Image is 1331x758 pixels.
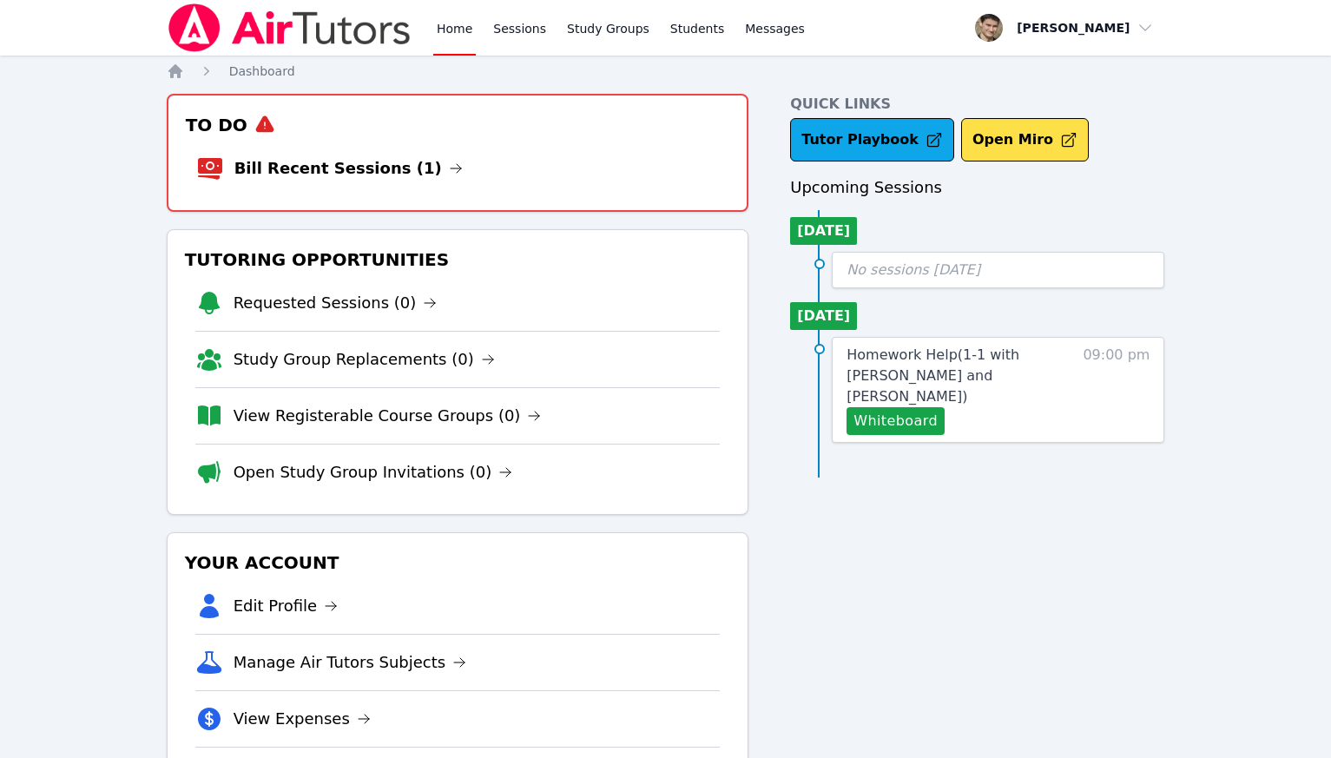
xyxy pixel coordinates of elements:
img: Air Tutors [167,3,412,52]
a: Open Study Group Invitations (0) [234,460,513,484]
h4: Quick Links [790,94,1164,115]
span: 09:00 pm [1083,345,1150,435]
h3: To Do [182,109,734,141]
span: Homework Help ( 1-1 with [PERSON_NAME] and [PERSON_NAME] ) [847,346,1019,405]
a: Homework Help(1-1 with [PERSON_NAME] and [PERSON_NAME]) [847,345,1074,407]
a: Study Group Replacements (0) [234,347,495,372]
button: Open Miro [961,118,1089,161]
h3: Upcoming Sessions [790,175,1164,200]
a: Tutor Playbook [790,118,954,161]
a: Edit Profile [234,594,339,618]
a: Dashboard [229,63,295,80]
li: [DATE] [790,302,857,330]
span: No sessions [DATE] [847,261,980,278]
h3: Tutoring Opportunities [181,244,735,275]
a: Requested Sessions (0) [234,291,438,315]
a: View Registerable Course Groups (0) [234,404,542,428]
span: Messages [745,20,805,37]
a: Manage Air Tutors Subjects [234,650,467,675]
nav: Breadcrumb [167,63,1165,80]
h3: Your Account [181,547,735,578]
a: Bill Recent Sessions (1) [234,156,463,181]
span: Dashboard [229,64,295,78]
li: [DATE] [790,217,857,245]
button: Whiteboard [847,407,945,435]
a: View Expenses [234,707,371,731]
